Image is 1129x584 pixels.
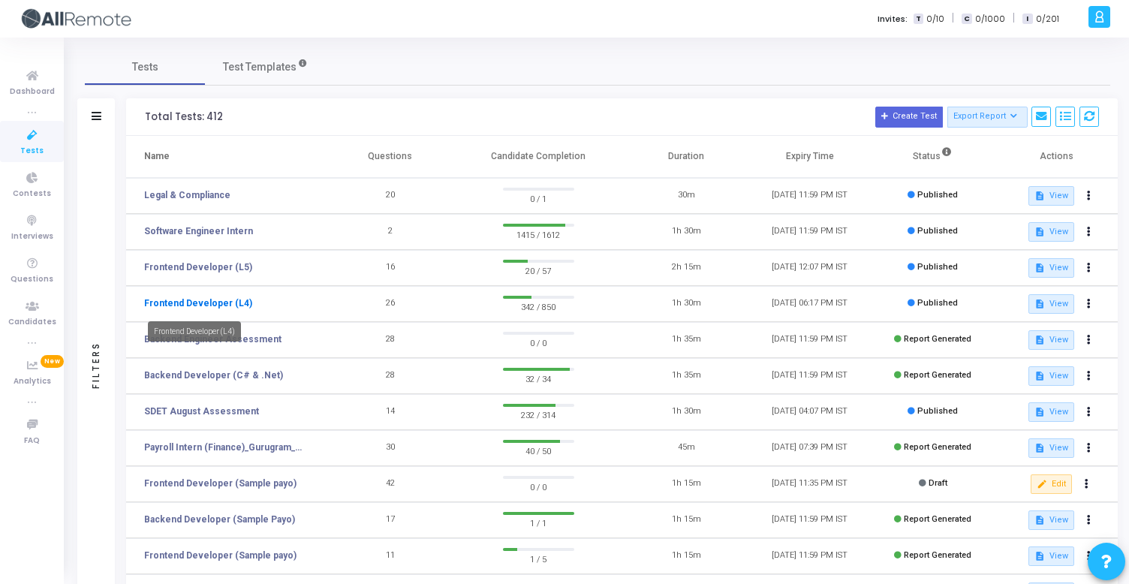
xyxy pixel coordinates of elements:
[1022,14,1032,25] span: I
[329,136,452,178] th: Questions
[917,298,958,308] span: Published
[144,513,295,526] a: Backend Developer (Sample Payo)
[503,371,574,386] span: 32 / 34
[329,466,452,502] td: 42
[11,273,53,286] span: Questions
[503,551,574,566] span: 1 / 5
[748,286,871,322] td: [DATE] 06:17 PM IST
[625,466,748,502] td: 1h 15m
[452,136,625,178] th: Candidate Completion
[503,299,574,314] span: 342 / 850
[1028,366,1074,386] button: View
[19,4,131,34] img: logo
[878,13,908,26] label: Invites:
[503,479,574,494] span: 0 / 0
[952,11,954,26] span: |
[904,370,971,380] span: Report Generated
[1028,294,1074,314] button: View
[329,286,452,322] td: 26
[625,430,748,466] td: 45m
[1028,222,1074,242] button: View
[223,59,297,75] span: Test Templates
[748,430,871,466] td: [DATE] 07:39 PM IST
[748,178,871,214] td: [DATE] 11:59 PM IST
[625,502,748,538] td: 1h 15m
[975,13,1005,26] span: 0/1000
[503,335,574,350] span: 0 / 0
[503,227,574,242] span: 1415 / 1612
[625,136,748,178] th: Duration
[1028,402,1074,422] button: View
[1034,335,1045,345] mat-icon: description
[748,322,871,358] td: [DATE] 11:59 PM IST
[1034,371,1045,381] mat-icon: description
[503,263,574,278] span: 20 / 57
[1028,546,1074,566] button: View
[145,111,223,123] div: Total Tests: 412
[1034,263,1045,273] mat-icon: description
[144,549,297,562] a: Frontend Developer (Sample payo)
[11,230,53,243] span: Interviews
[748,538,871,574] td: [DATE] 11:59 PM IST
[748,136,871,178] th: Expiry Time
[14,375,51,388] span: Analytics
[329,538,452,574] td: 11
[329,394,452,430] td: 14
[914,14,923,25] span: T
[503,515,574,530] span: 1 / 1
[625,214,748,250] td: 1h 30m
[904,442,971,452] span: Report Generated
[8,316,56,329] span: Candidates
[748,250,871,286] td: [DATE] 12:07 PM IST
[748,466,871,502] td: [DATE] 11:35 PM IST
[329,322,452,358] td: 28
[904,334,971,344] span: Report Generated
[1034,551,1045,561] mat-icon: description
[144,224,253,238] a: Software Engineer Intern
[625,322,748,358] td: 1h 35m
[917,262,958,272] span: Published
[1034,191,1045,201] mat-icon: description
[748,394,871,430] td: [DATE] 04:07 PM IST
[625,286,748,322] td: 1h 30m
[503,443,574,458] span: 40 / 50
[1034,443,1045,453] mat-icon: description
[144,188,230,202] a: Legal & Compliance
[926,13,944,26] span: 0/10
[625,538,748,574] td: 1h 15m
[24,435,40,447] span: FAQ
[10,86,55,98] span: Dashboard
[947,107,1028,128] button: Export Report
[748,214,871,250] td: [DATE] 11:59 PM IST
[13,188,51,200] span: Contests
[748,358,871,394] td: [DATE] 11:59 PM IST
[1028,438,1074,458] button: View
[144,260,252,274] a: Frontend Developer (L5)
[1034,227,1045,237] mat-icon: description
[625,394,748,430] td: 1h 30m
[962,14,971,25] span: C
[1031,474,1072,494] button: Edit
[148,321,241,342] div: Frontend Developer (L4)
[144,297,252,310] a: Frontend Developer (L4)
[89,282,103,447] div: Filters
[872,136,995,178] th: Status
[1028,186,1074,206] button: View
[144,405,259,418] a: SDET August Assessment
[917,190,958,200] span: Published
[875,107,943,128] button: Create Test
[144,477,297,490] a: Frontend Developer (Sample payo)
[41,355,64,368] span: New
[748,502,871,538] td: [DATE] 11:59 PM IST
[329,502,452,538] td: 17
[625,178,748,214] td: 30m
[904,550,971,560] span: Report Generated
[1037,479,1047,489] mat-icon: edit
[329,214,452,250] td: 2
[1036,13,1059,26] span: 0/201
[917,406,958,416] span: Published
[995,136,1118,178] th: Actions
[144,441,306,454] a: Payroll Intern (Finance)_Gurugram_Campus
[1028,258,1074,278] button: View
[1034,299,1045,309] mat-icon: description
